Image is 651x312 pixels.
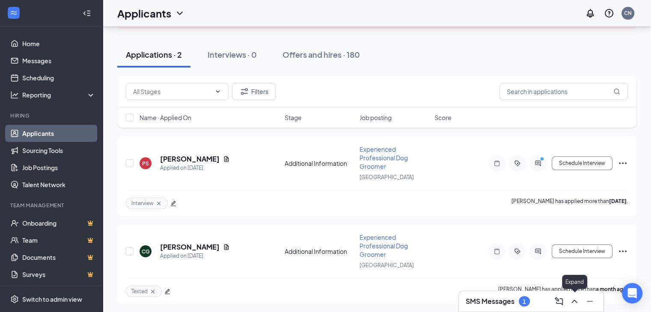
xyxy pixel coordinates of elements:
[10,91,19,99] svg: Analysis
[117,6,171,21] h1: Applicants
[160,154,220,164] h5: [PERSON_NAME]
[492,160,502,167] svg: Note
[22,91,96,99] div: Reporting
[360,113,392,122] span: Job posting
[22,176,95,193] a: Talent Network
[160,242,220,252] h5: [PERSON_NAME]
[10,202,94,209] div: Team Management
[22,249,95,266] a: DocumentsCrown
[604,8,614,18] svg: QuestionInfo
[223,156,230,162] svg: Document
[613,88,620,95] svg: MagnifyingGlass
[282,49,360,60] div: Offers and hires · 180
[22,232,95,249] a: TeamCrown
[133,87,211,96] input: All Stages
[22,142,95,159] a: Sourcing Tools
[552,244,612,258] button: Schedule Interview
[622,283,642,303] div: Open Intercom Messenger
[149,288,156,295] svg: Cross
[10,295,19,303] svg: Settings
[511,197,628,209] p: [PERSON_NAME] has applied more than .
[609,198,627,204] b: [DATE]
[499,83,628,100] input: Search in applications
[22,69,95,86] a: Scheduling
[285,113,302,122] span: Stage
[223,244,230,250] svg: Document
[568,294,581,308] button: ChevronUp
[285,159,354,168] div: Additional Information
[466,297,514,306] h3: SMS Messages
[360,145,408,170] span: Experienced Professional Dog Groomer
[140,113,191,122] span: Name · Applied On
[492,248,502,255] svg: Note
[142,160,149,167] div: PS
[164,288,170,294] span: edit
[533,248,543,255] svg: ActiveChat
[552,156,612,170] button: Schedule Interview
[498,286,628,297] p: [PERSON_NAME] has applied more than .
[22,35,95,52] a: Home
[170,200,176,206] span: edit
[22,266,95,283] a: SurveysCrown
[131,200,154,207] span: Interview
[360,262,414,268] span: [GEOGRAPHIC_DATA]
[22,159,95,176] a: Job Postings
[562,275,587,289] div: Expand
[512,248,523,255] svg: ActiveTag
[585,296,595,306] svg: Minimize
[160,252,230,260] div: Applied on [DATE]
[155,200,162,207] svg: Cross
[583,294,597,308] button: Minimize
[596,286,627,292] b: a month ago
[618,158,628,168] svg: Ellipses
[142,248,150,255] div: CG
[9,9,18,17] svg: WorkstreamLogo
[160,164,230,172] div: Applied on [DATE]
[512,160,523,167] svg: ActiveTag
[22,215,95,232] a: OnboardingCrown
[22,125,95,142] a: Applicants
[360,174,414,180] span: [GEOGRAPHIC_DATA]
[239,86,250,97] svg: Filter
[569,296,580,306] svg: ChevronUp
[624,9,632,17] div: CN
[285,247,354,256] div: Additional Information
[434,113,452,122] span: Score
[83,9,91,18] svg: Collapse
[523,298,526,305] div: 1
[208,49,257,60] div: Interviews · 0
[618,246,628,256] svg: Ellipses
[126,49,182,60] div: Applications · 2
[22,295,82,303] div: Switch to admin view
[538,156,548,163] svg: PrimaryDot
[175,8,185,18] svg: ChevronDown
[214,88,221,95] svg: ChevronDown
[232,83,276,100] button: Filter Filters
[10,112,94,119] div: Hiring
[554,296,564,306] svg: ComposeMessage
[22,52,95,69] a: Messages
[131,288,148,295] span: Texted
[585,8,595,18] svg: Notifications
[360,233,408,258] span: Experienced Professional Dog Groomer
[552,294,566,308] button: ComposeMessage
[533,160,543,167] svg: ActiveChat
